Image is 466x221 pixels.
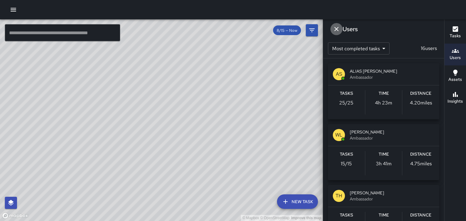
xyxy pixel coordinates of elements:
[340,212,353,219] h6: Tasks
[444,87,466,109] button: Insights
[350,68,434,74] span: ALIAS [PERSON_NAME]
[328,124,439,180] button: WL[PERSON_NAME]AmbassadorTasks15/15Time3h 41mDistance4.75miles
[335,131,343,139] p: WL
[350,190,434,196] span: [PERSON_NAME]
[450,33,461,39] h6: Tasks
[447,98,463,105] h6: Insights
[410,90,431,97] h6: Distance
[444,44,466,65] button: Users
[444,65,466,87] button: Assets
[379,90,389,97] h6: Time
[340,151,353,158] h6: Tasks
[410,212,431,219] h6: Distance
[375,99,392,107] p: 4h 23m
[376,160,392,167] p: 3h 41m
[410,99,432,107] p: 4.20 miles
[336,71,342,78] p: AS
[273,28,301,33] span: 8/15 — Now
[350,196,434,202] span: Ambassador
[330,23,343,35] button: Dismiss
[328,63,439,119] button: ASALIAS [PERSON_NAME]AmbassadorTasks25/25Time4h 23mDistance4.20miles
[410,151,431,158] h6: Distance
[341,160,352,167] p: 15 / 15
[277,194,318,209] button: New Task
[448,76,462,83] h6: Assets
[450,54,461,61] h6: Users
[343,24,358,34] h6: Users
[350,129,434,135] span: [PERSON_NAME]
[336,192,342,200] p: TH
[350,135,434,141] span: Ambassador
[350,74,434,80] span: Ambassador
[379,212,389,219] h6: Time
[328,42,390,54] div: Most completed tasks
[306,24,318,36] button: Filters
[444,22,466,44] button: Tasks
[410,160,432,167] p: 4.75 miles
[339,99,353,107] p: 25 / 25
[340,90,353,97] h6: Tasks
[379,151,389,158] h6: Time
[418,45,439,52] p: 16 users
